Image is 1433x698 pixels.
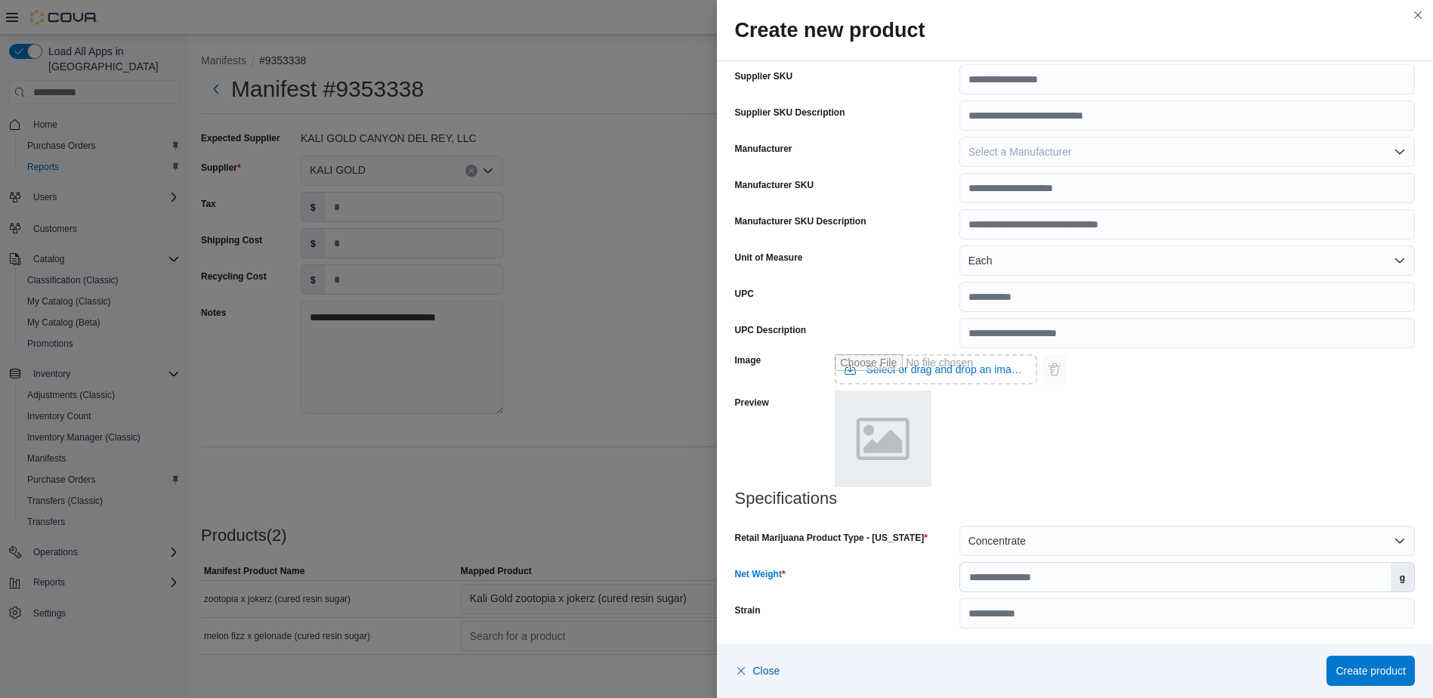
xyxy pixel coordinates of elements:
[959,137,1415,167] button: Select a Manufacturer
[1409,6,1427,24] button: Close this dialog
[735,107,845,119] label: Supplier SKU Description
[735,18,1416,42] h2: Create new product
[959,526,1415,556] button: Concentrate
[959,246,1415,276] button: Each
[735,656,780,686] button: Close
[753,663,780,678] span: Close
[735,179,814,191] label: Manufacturer SKU
[735,215,866,227] label: Manufacturer SKU Description
[735,604,761,616] label: Strain
[735,252,803,264] label: Unit of Measure
[835,354,1037,385] input: Use aria labels when no actual label is in use
[1391,563,1414,591] label: g
[735,568,786,580] label: Net Weight
[1326,656,1415,686] button: Create product
[735,397,769,409] label: Preview
[735,70,793,82] label: Supplier SKU
[735,490,1416,508] h3: Specifications
[735,324,807,336] label: UPC Description
[835,391,931,487] img: placeholder.png
[735,354,761,366] label: Image
[968,146,1072,158] span: Select a Manufacturer
[735,532,928,544] label: Retail Marijuana Product Type - [US_STATE]
[735,288,754,300] label: UPC
[735,143,792,155] label: Manufacturer
[1336,663,1406,678] span: Create product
